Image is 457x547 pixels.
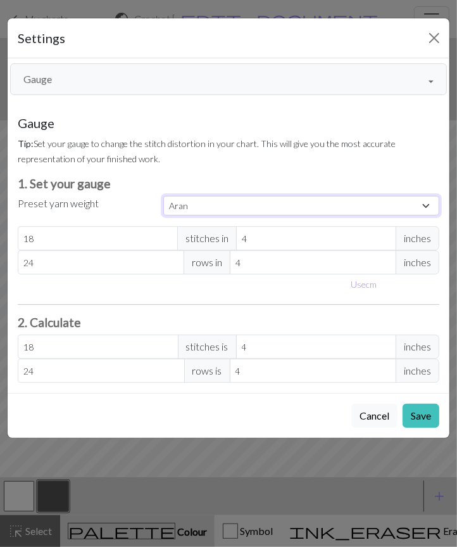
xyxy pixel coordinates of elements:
[424,28,444,48] button: Close
[396,226,439,250] span: inches
[346,274,383,294] button: Usecm
[10,63,447,95] button: Gauge
[18,176,439,191] h3: 1. Set your gauge
[403,404,439,428] button: Save
[18,115,439,131] h5: Gauge
[396,359,439,383] span: inches
[18,29,65,48] h5: Settings
[18,315,439,330] h3: 2. Calculate
[351,404,398,428] button: Cancel
[396,250,439,274] span: inches
[184,250,230,274] span: rows in
[184,359,230,383] span: rows is
[18,196,99,211] label: Preset yarn weight
[18,138,34,149] strong: Tip:
[396,335,439,359] span: inches
[178,335,237,359] span: stitches is
[18,138,396,164] small: Set your gauge to change the stitch distortion in your chart. This will give you the most accurat...
[177,226,237,250] span: stitches in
